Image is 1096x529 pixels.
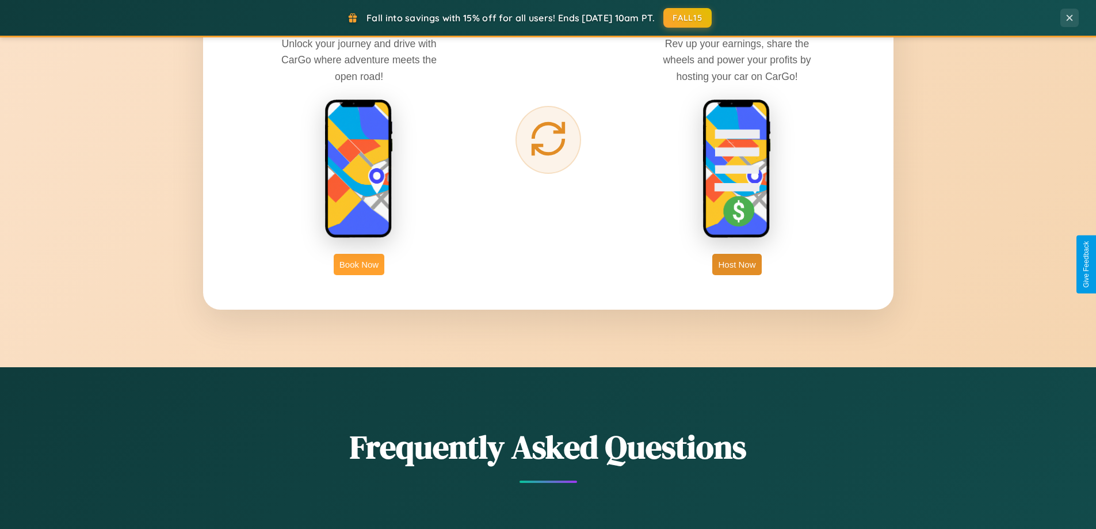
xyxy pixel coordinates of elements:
img: host phone [702,99,772,239]
span: Fall into savings with 15% off for all users! Ends [DATE] 10am PT. [366,12,655,24]
button: Book Now [334,254,384,275]
button: FALL15 [663,8,712,28]
img: rent phone [324,99,394,239]
p: Rev up your earnings, share the wheels and power your profits by hosting your car on CarGo! [651,36,823,84]
p: Unlock your journey and drive with CarGo where adventure meets the open road! [273,36,445,84]
button: Host Now [712,254,761,275]
h2: Frequently Asked Questions [203,425,893,469]
div: Give Feedback [1082,241,1090,288]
